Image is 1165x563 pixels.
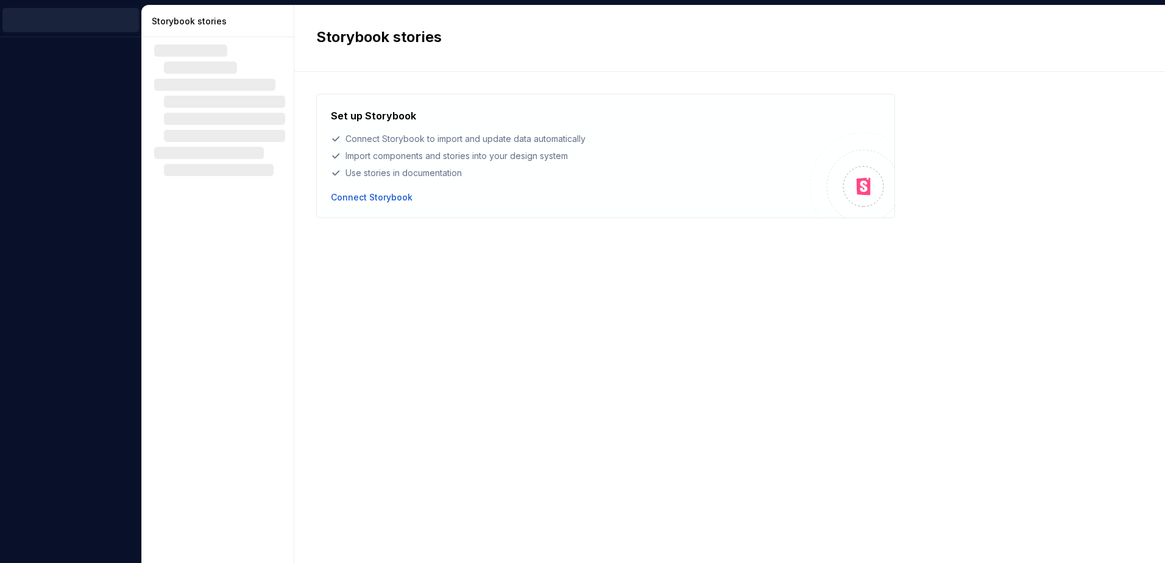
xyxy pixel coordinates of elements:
button: Connect Storybook [331,191,413,204]
h2: Storybook stories [316,27,1128,47]
div: Import components and stories into your design system [331,150,810,162]
div: Use stories in documentation [331,167,810,179]
div: Connect Storybook to import and update data automatically [331,133,810,145]
div: Storybook stories [152,15,289,27]
h4: Set up Storybook [331,108,416,123]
